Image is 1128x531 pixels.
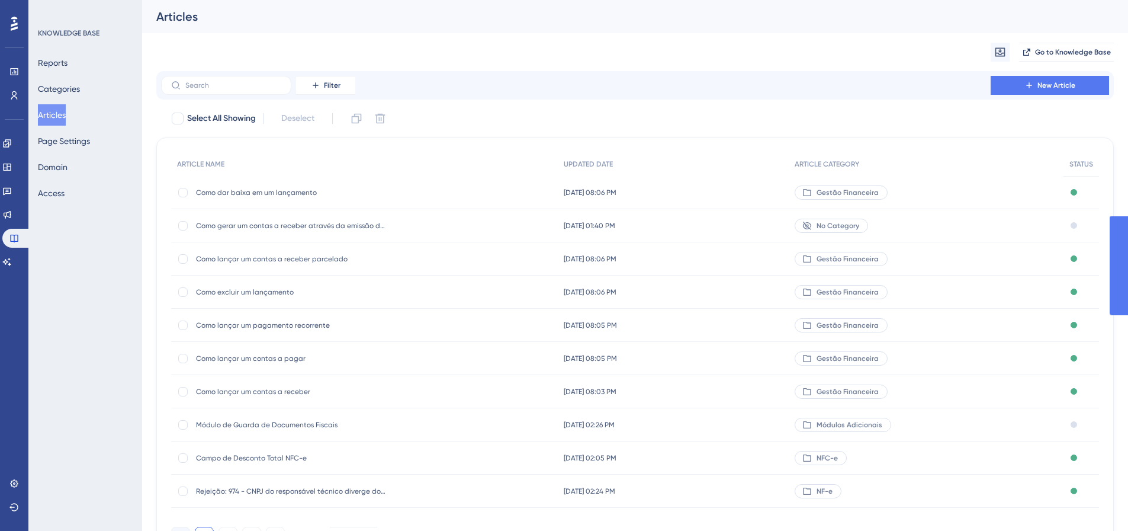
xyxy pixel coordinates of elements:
[564,287,616,297] span: [DATE] 08:06 PM
[196,321,385,330] span: Como lançar um pagamento recorrente
[296,76,355,95] button: Filter
[564,453,616,463] span: [DATE] 02:05 PM
[817,221,859,231] span: No Category
[564,420,615,430] span: [DATE] 02:26 PM
[156,8,1084,25] div: Articles
[38,104,66,126] button: Articles
[1069,159,1093,169] span: STATUS
[196,188,385,197] span: Como dar baixa em um lançamento
[196,420,385,430] span: Módulo de Guarda de Documentos Fiscais
[38,130,90,152] button: Page Settings
[281,111,314,126] span: Deselect
[177,159,224,169] span: ARTICLE NAME
[564,221,615,231] span: [DATE] 01:40 PM
[38,156,68,178] button: Domain
[196,387,385,396] span: Como lançar um contas a receber
[38,183,65,204] button: Access
[196,254,385,264] span: Como lançar um contas a receber parcelado
[271,108,325,129] button: Deselect
[1019,43,1114,62] button: Go to Knowledge Base
[185,81,281,89] input: Search
[324,81,340,90] span: Filter
[1035,47,1111,57] span: Go to Knowledge Base
[38,78,80,100] button: Categories
[817,354,879,363] span: Gestão Financeira
[38,28,99,38] div: KNOWLEDGE BASE
[1037,81,1075,90] span: New Article
[1078,484,1114,520] iframe: UserGuiding AI Assistant Launcher
[187,111,256,126] span: Select All Showing
[817,188,879,197] span: Gestão Financeira
[196,354,385,363] span: Como lançar um contas a pagar
[196,453,385,463] span: Campo de Desconto Total NFC-e
[196,221,385,231] span: Como gerar um contas a receber através da emissão de um documento fiscal eletrônico
[817,487,833,496] span: NF-e
[564,159,613,169] span: UPDATED DATE
[564,387,616,396] span: [DATE] 08:03 PM
[564,254,616,264] span: [DATE] 08:06 PM
[817,387,879,396] span: Gestão Financeira
[564,321,617,330] span: [DATE] 08:05 PM
[564,188,616,197] span: [DATE] 08:06 PM
[817,420,882,430] span: Módulos Adicionais
[564,487,615,496] span: [DATE] 02:24 PM
[564,354,617,363] span: [DATE] 08:05 PM
[38,52,68,73] button: Reports
[817,254,879,264] span: Gestão Financeira
[991,76,1109,95] button: New Article
[196,487,385,496] span: Rejeição: 974 - CNPJ do responsável técnico diverge do cadastrado
[817,287,879,297] span: Gestão Financeira
[817,453,838,463] span: NFC-e
[817,321,879,330] span: Gestão Financeira
[196,287,385,297] span: Como excluir um lançamento
[795,159,859,169] span: ARTICLE CATEGORY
